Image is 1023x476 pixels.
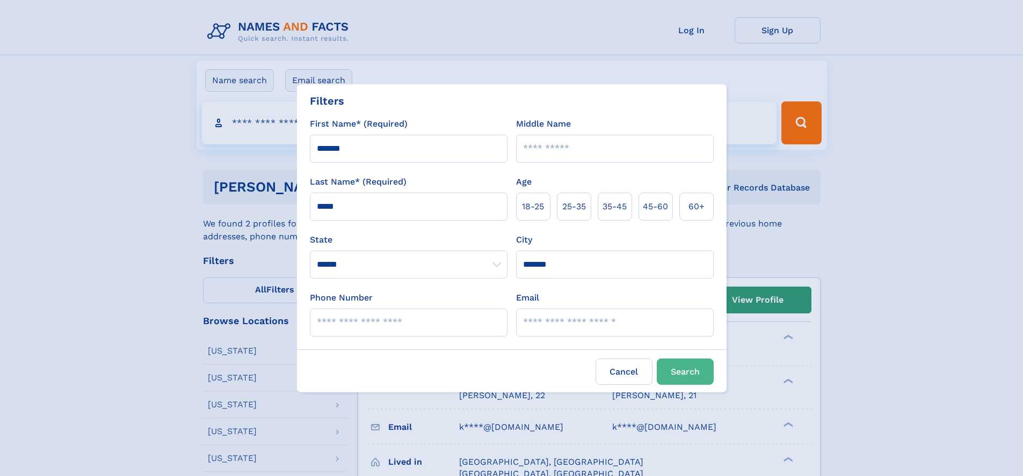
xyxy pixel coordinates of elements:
label: Middle Name [516,118,571,130]
label: Email [516,291,539,304]
span: 60+ [688,200,705,213]
label: Age [516,175,532,188]
span: 35‑45 [603,200,627,213]
button: Search [657,358,714,385]
label: First Name* (Required) [310,118,408,130]
label: Last Name* (Required) [310,175,407,188]
label: Cancel [596,358,652,385]
span: 45‑60 [643,200,668,213]
label: State [310,233,507,246]
span: 18‑25 [522,200,544,213]
label: City [516,233,532,246]
div: Filters [310,93,344,109]
label: Phone Number [310,291,373,304]
span: 25‑35 [562,200,586,213]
